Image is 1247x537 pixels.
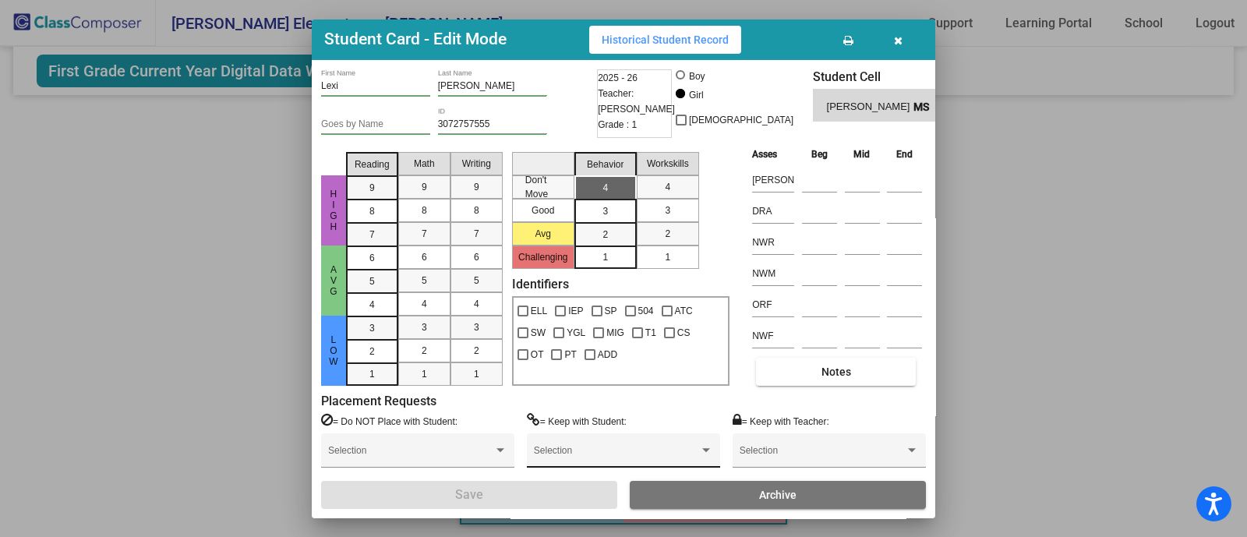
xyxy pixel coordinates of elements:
[369,298,375,312] span: 4
[677,323,691,342] span: CS
[759,489,797,501] span: Archive
[638,302,654,320] span: 504
[913,99,935,115] span: MS
[630,481,926,509] button: Archive
[602,228,608,242] span: 2
[752,168,794,192] input: assessment
[589,26,741,54] button: Historical Student Record
[598,117,637,132] span: Grade : 1
[512,277,569,291] label: Identifiers
[369,228,375,242] span: 7
[689,111,793,129] span: [DEMOGRAPHIC_DATA]
[564,345,576,364] span: PT
[321,481,617,509] button: Save
[587,157,623,171] span: Behavior
[567,323,585,342] span: YGL
[756,358,916,386] button: Notes
[665,227,670,241] span: 2
[598,86,675,117] span: Teacher: [PERSON_NAME]
[752,324,794,348] input: assessment
[813,69,948,84] h3: Student Cell
[474,203,479,217] span: 8
[645,323,656,342] span: T1
[602,204,608,218] span: 3
[647,157,689,171] span: Workskills
[327,264,341,297] span: Avg
[665,203,670,217] span: 3
[748,146,798,163] th: Asses
[752,231,794,254] input: assessment
[474,227,479,241] span: 7
[606,323,624,342] span: MIG
[798,146,841,163] th: Beg
[602,34,729,46] span: Historical Student Record
[369,251,375,265] span: 6
[883,146,926,163] th: End
[568,302,583,320] span: IEP
[605,302,617,320] span: SP
[688,69,705,83] div: Boy
[369,274,375,288] span: 5
[527,413,627,429] label: = Keep with Student:
[369,367,375,381] span: 1
[827,99,913,115] span: [PERSON_NAME]
[665,180,670,194] span: 4
[665,250,670,264] span: 1
[474,320,479,334] span: 3
[422,344,427,358] span: 2
[752,200,794,223] input: assessment
[327,334,341,367] span: Low
[752,262,794,285] input: assessment
[422,320,427,334] span: 3
[602,181,608,195] span: 4
[422,274,427,288] span: 5
[369,181,375,195] span: 9
[733,413,829,429] label: = Keep with Teacher:
[369,321,375,335] span: 3
[369,204,375,218] span: 8
[474,180,479,194] span: 9
[474,367,479,381] span: 1
[474,250,479,264] span: 6
[422,203,427,217] span: 8
[321,394,436,408] label: Placement Requests
[598,345,617,364] span: ADD
[821,366,851,378] span: Notes
[602,250,608,264] span: 1
[531,323,546,342] span: SW
[531,302,547,320] span: ELL
[422,227,427,241] span: 7
[474,297,479,311] span: 4
[324,30,507,49] h3: Student Card - Edit Mode
[321,119,430,130] input: goes by name
[422,250,427,264] span: 6
[321,413,457,429] label: = Do NOT Place with Student:
[355,157,390,171] span: Reading
[455,487,483,502] span: Save
[462,157,491,171] span: Writing
[531,345,544,364] span: OT
[474,344,479,358] span: 2
[474,274,479,288] span: 5
[688,88,704,102] div: Girl
[841,146,884,163] th: Mid
[327,189,341,232] span: High
[752,293,794,316] input: assessment
[369,344,375,359] span: 2
[422,367,427,381] span: 1
[422,297,427,311] span: 4
[598,70,638,86] span: 2025 - 26
[422,180,427,194] span: 9
[414,157,435,171] span: Math
[438,119,547,130] input: Enter ID
[675,302,693,320] span: ATC
[935,96,948,115] span: 4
